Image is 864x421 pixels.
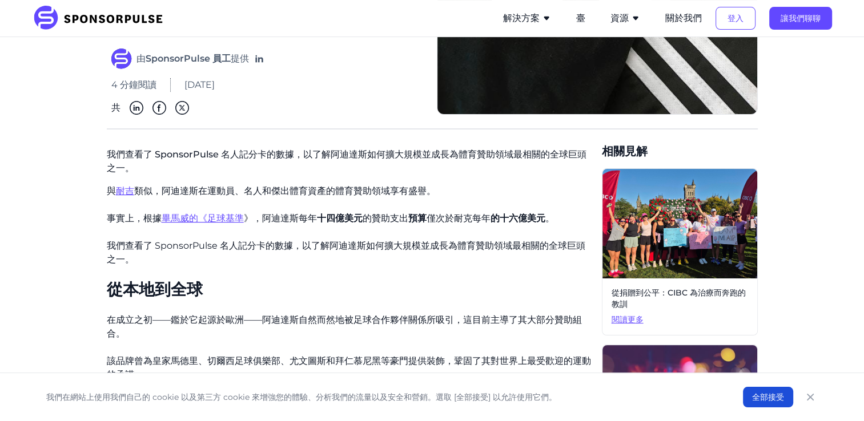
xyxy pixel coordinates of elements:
[602,168,758,335] a: 從捐贈到公平：CIBC 為治療而奔跑的教訓閱讀更多
[491,213,545,224] span: 的十六億美元
[111,79,156,90] font: 4 分鐘閱讀
[107,212,593,225] p: 事實上，根據 》，阿迪達斯每年 的贊助支出 僅次於耐克每年 。
[107,239,593,266] p: 我們查看了 SponsorPulse 名人記分卡的數據，以了解阿迪達斯如何擴大規模並成長為體育贊助領域最相關的全球巨頭之一。
[184,78,215,92] span: [DATE]
[136,52,249,66] span: 由 提供
[111,101,120,115] span: 共
[612,288,748,310] span: 從捐贈到公平：CIBC 為治療而奔跑的教訓
[146,53,231,64] strong: SponsorPulse 員工
[408,213,427,224] span: 預算
[503,11,540,25] font: 解決方案
[107,354,593,382] p: 該品牌曾為皇家馬德里、切爾西足球俱樂部、尤文圖斯和拜仁慕尼黑等豪門提供裝飾，鞏固了其對世界上最受歡迎的運動的承諾。
[612,314,748,326] span: 閱讀更多
[107,143,593,184] p: 我們查看了 SponsorPulse 名人記分卡的數據，以了解阿迪達斯如何擴大規模並成長為體育贊助領域最相關的全球巨頭之一。
[175,101,189,115] img: Twitter
[802,389,818,405] button: Close
[107,280,593,299] h2: 從本地到全球
[769,13,832,23] a: 讓我們聊聊
[162,213,244,224] a: 畢馬威的《足球基準
[46,391,557,403] p: 我們在網站上使用我們自己的 cookie 以及第三方 cookie 來增強您的體驗、分析我們的流量以及安全和營銷。選取 [全部接受] 以允許使用它們。
[602,143,758,159] span: 相關見解
[665,13,702,23] a: 關於我們
[610,11,629,25] font: 資源
[576,13,585,23] a: 臺
[769,7,832,30] button: 讓我們聊聊
[743,387,793,407] button: 全部接受
[317,213,363,224] span: 十四億美元
[503,11,551,25] button: 解決方案
[116,185,134,196] a: 耐吉
[152,101,166,115] img: Facebook
[665,11,702,25] button: 關於我們
[107,184,593,198] p: 與 類似，阿迪達斯在運動員、名人和傑出體育資產的體育贊助領域享有盛譽。
[111,48,132,69] img: SponsorPulse Staff
[254,53,265,64] a: Follow on LinkedIn
[130,101,143,115] img: Linkedin
[576,11,585,25] button: 臺
[610,11,640,25] button: 資源
[107,313,593,341] p: 在成立之初——鑑於它起源於歐洲——阿迪達斯自然而然地被足球合作夥伴關係所吸引，這目前主導了其大部分贊助組合。
[716,7,756,30] button: 登入
[33,6,171,31] img: SponsorPulse
[716,13,756,23] a: 登入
